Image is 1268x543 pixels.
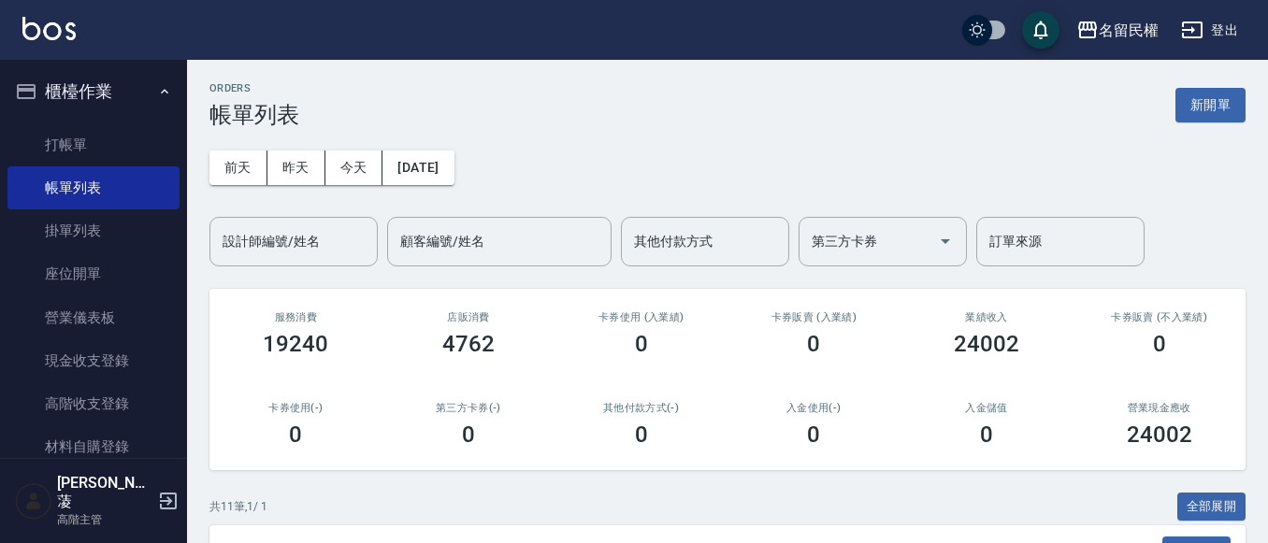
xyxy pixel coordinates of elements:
a: 掛單列表 [7,209,180,252]
button: 今天 [325,150,383,185]
a: 高階收支登錄 [7,382,180,425]
button: 前天 [209,150,267,185]
h2: 卡券使用 (入業績) [577,311,705,323]
a: 新開單 [1175,95,1246,113]
h3: 4762 [442,331,495,357]
h3: 帳單列表 [209,102,299,128]
button: 新開單 [1175,88,1246,122]
h2: 店販消費 [405,311,533,323]
h2: ORDERS [209,82,299,94]
a: 帳單列表 [7,166,180,209]
h2: 卡券販賣 (入業績) [750,311,878,323]
button: Open [930,226,960,256]
button: save [1022,11,1059,49]
div: 名留民權 [1099,19,1159,42]
p: 高階主管 [57,511,152,528]
img: Logo [22,17,76,40]
p: 共 11 筆, 1 / 1 [209,498,267,515]
a: 營業儀表板 [7,296,180,339]
h2: 入金使用(-) [750,402,878,414]
a: 現金收支登錄 [7,339,180,382]
h2: 第三方卡券(-) [405,402,533,414]
h3: 0 [807,331,820,357]
h3: 0 [807,422,820,448]
h2: 營業現金應收 [1095,402,1223,414]
h3: 0 [635,422,648,448]
button: 昨天 [267,150,325,185]
h3: 0 [289,422,302,448]
h3: 服務消費 [232,311,360,323]
button: 名留民權 [1069,11,1166,50]
button: [DATE] [382,150,454,185]
button: 全部展開 [1177,493,1246,522]
h3: 0 [462,422,475,448]
h2: 業績收入 [923,311,1051,323]
a: 材料自購登錄 [7,425,180,468]
h3: 24002 [954,331,1019,357]
button: 登出 [1174,13,1246,48]
h3: 19240 [263,331,328,357]
h2: 其他付款方式(-) [577,402,705,414]
h5: [PERSON_NAME]蓤 [57,474,152,511]
h3: 0 [635,331,648,357]
img: Person [15,482,52,520]
a: 打帳單 [7,123,180,166]
h3: 0 [1153,331,1166,357]
h2: 卡券使用(-) [232,402,360,414]
button: 櫃檯作業 [7,67,180,116]
h2: 入金儲值 [923,402,1051,414]
a: 座位開單 [7,252,180,295]
h3: 24002 [1127,422,1192,448]
h2: 卡券販賣 (不入業績) [1095,311,1223,323]
h3: 0 [980,422,993,448]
